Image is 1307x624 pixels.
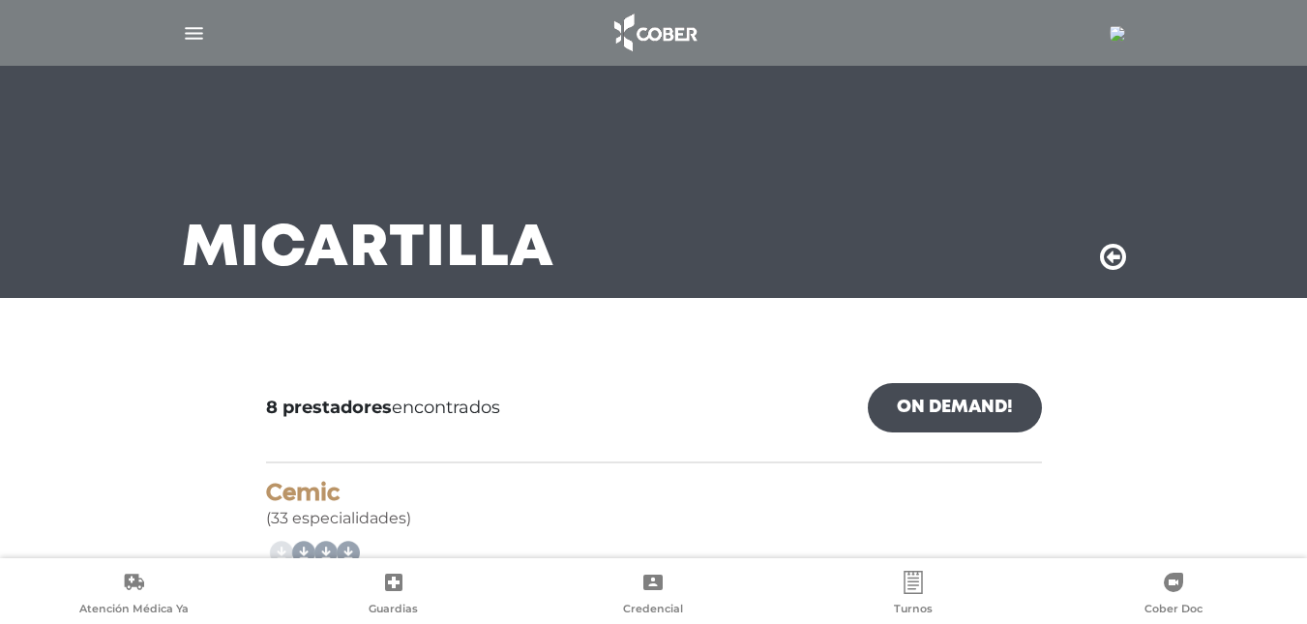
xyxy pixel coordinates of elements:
div: (33 especialidades) [266,479,1042,530]
h4: Cemic [266,479,1042,507]
h3: Mi Cartilla [182,224,554,275]
img: logo_cober_home-white.png [604,10,705,56]
span: Turnos [894,602,933,619]
img: Cober_menu-lines-white.svg [182,21,206,45]
a: On Demand! [868,383,1042,432]
span: Guardias [369,602,418,619]
a: Guardias [264,571,524,620]
a: Turnos [784,571,1044,620]
a: Atención Médica Ya [4,571,264,620]
span: Atención Médica Ya [79,602,189,619]
a: Cober Doc [1043,571,1303,620]
b: 8 prestadores [266,397,392,418]
span: Credencial [623,602,683,619]
span: encontrados [266,395,500,421]
span: Cober Doc [1144,602,1203,619]
a: Credencial [523,571,784,620]
img: 24613 [1110,26,1125,42]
